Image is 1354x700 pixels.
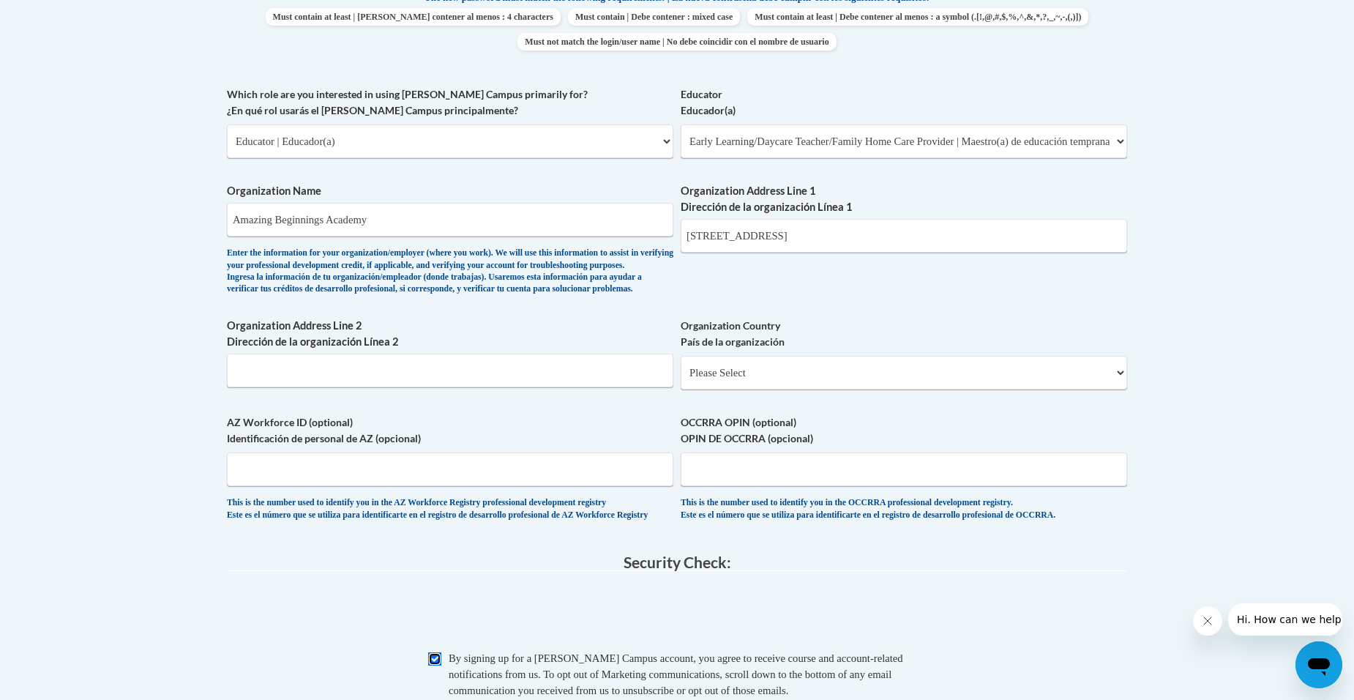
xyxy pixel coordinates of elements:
[681,414,1127,447] label: OCCRRA OPIN (optional) OPIN DE OCCRRA (opcional)
[227,183,673,199] label: Organization Name
[227,86,673,119] label: Which role are you interested in using [PERSON_NAME] Campus primarily for? ¿En qué rol usarás el ...
[566,586,788,643] iframe: reCAPTCHA
[227,247,673,296] div: Enter the information for your organization/employer (where you work). We will use this informati...
[681,86,1127,119] label: Educator Educador(a)
[227,414,673,447] label: AZ Workforce ID (optional) Identificación de personal de AZ (opcional)
[227,354,673,387] input: Metadata input
[1228,603,1342,636] iframe: Message from company
[747,8,1088,26] span: Must contain at least | Debe contener al menos : a symbol (.[!,@,#,$,%,^,&,*,?,_,~,-,(,)])
[227,203,673,237] input: Metadata input
[681,219,1127,253] input: Metadata input
[1193,606,1222,636] iframe: Close message
[681,497,1127,521] div: This is the number used to identify you in the OCCRRA professional development registry. Este es ...
[681,183,1127,215] label: Organization Address Line 1 Dirección de la organización Línea 1
[568,8,740,26] span: Must contain | Debe contener : mixed case
[227,318,673,350] label: Organization Address Line 2 Dirección de la organización Línea 2
[449,652,903,696] span: By signing up for a [PERSON_NAME] Campus account, you agree to receive course and account-related...
[624,553,731,571] span: Security Check:
[227,497,673,521] div: This is the number used to identify you in the AZ Workforce Registry professional development reg...
[517,33,836,51] span: Must not match the login/user name | No debe coincidir con el nombre de usuario
[266,8,561,26] span: Must contain at least | [PERSON_NAME] contener al menos : 4 characters
[1295,641,1342,688] iframe: Button to launch messaging window
[9,10,119,22] span: Hi. How can we help?
[681,318,1127,350] label: Organization Country País de la organización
